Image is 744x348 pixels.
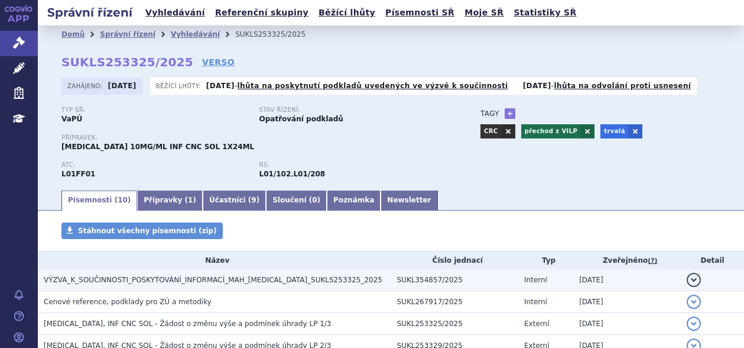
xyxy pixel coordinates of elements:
a: VERSO [202,56,235,68]
a: Účastníci (9) [203,191,266,211]
a: Poznámka [327,191,381,211]
div: , [259,162,457,179]
a: trvalá [600,124,628,138]
span: Externí [524,320,549,328]
strong: [DATE] [108,82,137,90]
a: Písemnosti SŘ [382,5,458,21]
td: SUKL253325/2025 [391,313,519,335]
span: OPDIVO, INF CNC SOL - Žádost o změnu výše a podmínek úhrady LP 1/3 [44,320,332,328]
a: Newsletter [381,191,437,211]
th: Zveřejněno [573,252,681,269]
strong: [DATE] [523,82,551,90]
span: [MEDICAL_DATA] 10MG/ML INF CNC SOL 1X24ML [61,143,254,151]
a: lhůta na odvolání proti usnesení [554,82,691,90]
a: Vyhledávání [142,5,209,21]
a: Stáhnout všechny písemnosti (zip) [61,223,223,239]
span: Interní [524,298,547,306]
a: Statistiky SŘ [510,5,580,21]
h2: Správní řízení [38,4,142,21]
th: Název [38,252,391,269]
button: detail [687,295,701,309]
li: SUKLS253325/2025 [235,25,321,43]
p: RS: [259,162,446,169]
a: Domů [61,30,85,38]
a: Písemnosti (10) [61,191,137,211]
p: ATC: [61,162,248,169]
strong: NIVOLUMAB [61,170,95,178]
td: SUKL267917/2025 [391,291,519,313]
a: Moje SŘ [461,5,507,21]
a: Sloučení (0) [266,191,327,211]
td: [DATE] [573,291,681,313]
span: 1 [188,196,193,204]
p: - [206,81,508,91]
strong: nivolumab [259,170,291,178]
strong: VaPÚ [61,115,82,123]
span: 0 [312,196,317,204]
span: Zahájeno: [67,81,105,91]
span: Cenové reference, podklady pro ZÚ a metodiky [44,298,212,306]
a: lhůta na poskytnutí podkladů uvedených ve výzvě k součinnosti [238,82,508,90]
p: Stav řízení: [259,107,446,114]
p: - [523,81,691,91]
th: Detail [681,252,744,269]
span: Interní [524,276,547,284]
td: [DATE] [573,269,681,291]
a: CRC [480,124,501,138]
span: VÝZVA_K_SOUČINNOSTI_POSKYTOVÁNÍ_INFORMACÍ_MAH_OPDIVO_SUKLS253325_2025 [44,276,382,284]
a: Správní řízení [100,30,155,38]
abbr: (?) [648,257,657,265]
p: Typ SŘ: [61,107,248,114]
p: Přípravek: [61,134,457,141]
span: 9 [251,196,256,204]
a: + [505,108,515,119]
span: Běžící lhůty: [156,81,203,91]
td: [DATE] [573,313,681,335]
a: Vyhledávání [171,30,220,38]
strong: nivolumab k léčbě metastazujícího kolorektálního karcinomu [293,170,325,178]
button: detail [687,317,701,331]
a: Běžící lhůty [315,5,379,21]
td: SUKL354857/2025 [391,269,519,291]
strong: Opatřování podkladů [259,115,343,123]
th: Typ [518,252,573,269]
a: Přípravky (1) [137,191,203,211]
button: detail [687,273,701,287]
a: přechod z VILP [521,124,581,138]
th: Číslo jednací [391,252,519,269]
span: 10 [118,196,128,204]
strong: SUKLS253325/2025 [61,55,193,69]
a: Referenční skupiny [212,5,312,21]
h3: Tagy [480,107,499,121]
strong: [DATE] [206,82,235,90]
span: Stáhnout všechny písemnosti (zip) [78,227,217,235]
